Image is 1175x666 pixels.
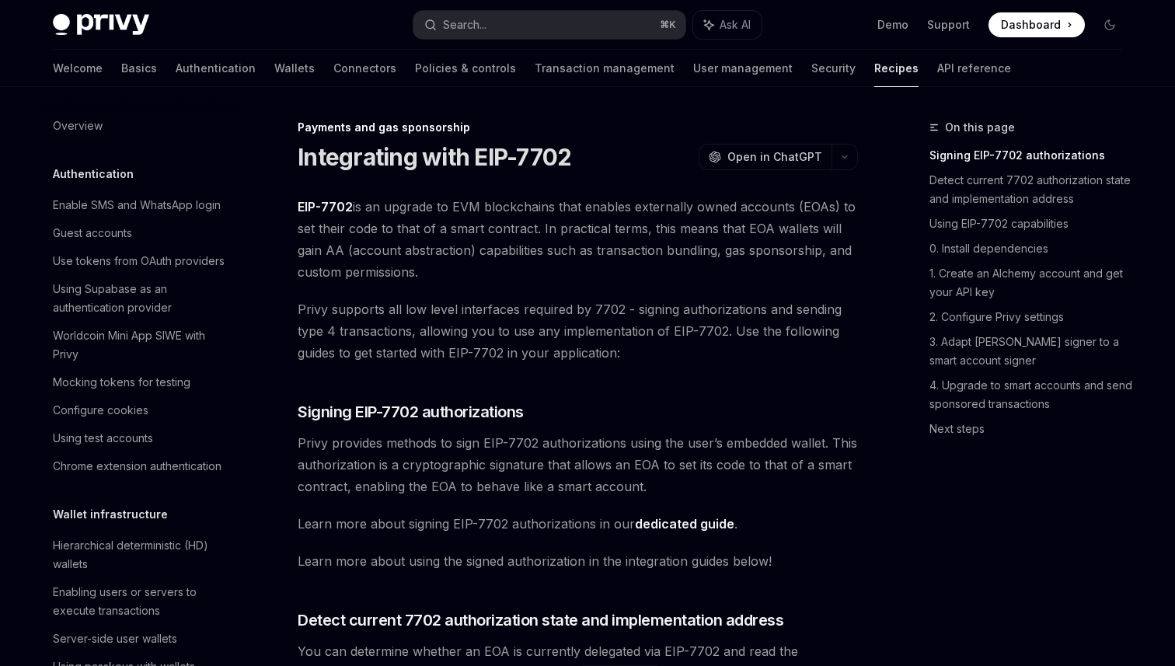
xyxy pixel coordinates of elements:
[929,261,1135,305] a: 1. Create an Alchemy account and get your API key
[413,11,685,39] button: Search...⌘K
[1097,12,1122,37] button: Toggle dark mode
[40,532,239,578] a: Hierarchical deterministic (HD) wallets
[40,368,239,396] a: Mocking tokens for testing
[40,396,239,424] a: Configure cookies
[298,199,353,215] a: EIP-7702
[53,326,230,364] div: Worldcoin Mini App SIWE with Privy
[298,550,858,572] span: Learn more about using the signed authorization in the integration guides below!
[720,17,751,33] span: Ask AI
[40,578,239,625] a: Enabling users or servers to execute transactions
[927,17,970,33] a: Support
[699,144,832,170] button: Open in ChatGPT
[40,112,239,140] a: Overview
[53,196,221,214] div: Enable SMS and WhatsApp login
[929,211,1135,236] a: Using EIP-7702 capabilities
[53,373,190,392] div: Mocking tokens for testing
[121,50,157,87] a: Basics
[53,224,132,242] div: Guest accounts
[53,14,149,36] img: dark logo
[929,143,1135,168] a: Signing EIP-7702 authorizations
[635,516,734,532] a: dedicated guide
[874,50,919,87] a: Recipes
[40,275,239,322] a: Using Supabase as an authentication provider
[53,536,230,574] div: Hierarchical deterministic (HD) wallets
[937,50,1011,87] a: API reference
[660,19,676,31] span: ⌘ K
[53,457,221,476] div: Chrome extension authentication
[333,50,396,87] a: Connectors
[53,50,103,87] a: Welcome
[811,50,856,87] a: Security
[298,513,858,535] span: Learn more about signing EIP-7702 authorizations in our .
[988,12,1085,37] a: Dashboard
[40,247,239,275] a: Use tokens from OAuth providers
[53,429,153,448] div: Using test accounts
[929,305,1135,330] a: 2. Configure Privy settings
[53,505,168,524] h5: Wallet infrastructure
[693,50,793,87] a: User management
[1001,17,1061,33] span: Dashboard
[298,401,524,423] span: Signing EIP-7702 authorizations
[53,280,230,317] div: Using Supabase as an authentication provider
[40,219,239,247] a: Guest accounts
[929,168,1135,211] a: Detect current 7702 authorization state and implementation address
[53,252,225,270] div: Use tokens from OAuth providers
[53,629,177,648] div: Server-side user wallets
[298,143,571,171] h1: Integrating with EIP-7702
[877,17,908,33] a: Demo
[40,322,239,368] a: Worldcoin Mini App SIWE with Privy
[415,50,516,87] a: Policies & controls
[40,424,239,452] a: Using test accounts
[298,609,783,631] span: Detect current 7702 authorization state and implementation address
[929,330,1135,373] a: 3. Adapt [PERSON_NAME] signer to a smart account signer
[298,432,858,497] span: Privy provides methods to sign EIP-7702 authorizations using the user’s embedded wallet. This aut...
[929,236,1135,261] a: 0. Install dependencies
[929,373,1135,417] a: 4. Upgrade to smart accounts and send sponsored transactions
[727,149,822,165] span: Open in ChatGPT
[298,196,858,283] span: is an upgrade to EVM blockchains that enables externally owned accounts (EOAs) to set their code ...
[298,120,858,135] div: Payments and gas sponsorship
[298,298,858,364] span: Privy supports all low level interfaces required by 7702 - signing authorizations and sending typ...
[53,117,103,135] div: Overview
[693,11,762,39] button: Ask AI
[40,452,239,480] a: Chrome extension authentication
[40,625,239,653] a: Server-side user wallets
[53,583,230,620] div: Enabling users or servers to execute transactions
[929,417,1135,441] a: Next steps
[40,191,239,219] a: Enable SMS and WhatsApp login
[535,50,675,87] a: Transaction management
[53,165,134,183] h5: Authentication
[945,118,1015,137] span: On this page
[176,50,256,87] a: Authentication
[274,50,315,87] a: Wallets
[443,16,486,34] div: Search...
[53,401,148,420] div: Configure cookies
